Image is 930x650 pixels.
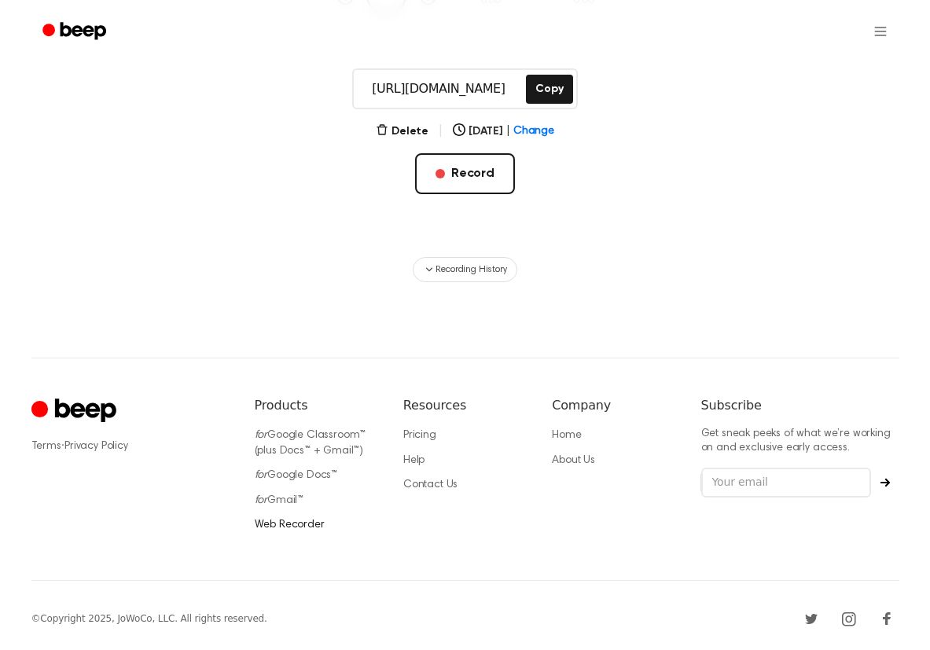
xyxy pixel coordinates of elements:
a: Cruip [31,396,120,427]
button: Subscribe [871,478,899,487]
span: Change [513,123,554,140]
p: Get sneak peeks of what we’re working on and exclusive early access. [701,428,899,455]
button: [DATE]|Change [453,123,554,140]
a: forGoogle Docs™ [255,470,338,481]
a: Beep [31,17,120,47]
a: Facebook [874,606,899,631]
button: Recording History [413,257,516,282]
a: Terms [31,441,61,452]
a: Web Recorder [255,520,325,531]
button: Copy [526,75,572,104]
h6: Products [255,396,378,415]
h6: Subscribe [701,396,899,415]
div: · [31,439,230,454]
span: | [438,122,443,141]
a: Home [552,430,581,441]
a: Twitter [799,606,824,631]
a: Help [403,455,425,466]
a: Instagram [836,606,862,631]
a: Privacy Policy [64,441,128,452]
a: forGoogle Classroom™ (plus Docs™ + Gmail™) [255,430,366,457]
button: Open menu [862,13,899,50]
a: Contact Us [403,479,458,490]
a: forGmail™ [255,495,304,506]
span: | [506,123,510,140]
span: Recording History [436,263,506,277]
i: for [255,430,268,441]
a: About Us [552,455,595,466]
h6: Resources [403,396,527,415]
h6: Company [552,396,675,415]
button: Record [415,153,515,194]
i: for [255,470,268,481]
div: © Copyright 2025, JoWoCo, LLC. All rights reserved. [31,611,267,626]
button: Delete [376,123,428,140]
i: for [255,495,268,506]
input: Your email [701,468,871,498]
a: Pricing [403,430,436,441]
